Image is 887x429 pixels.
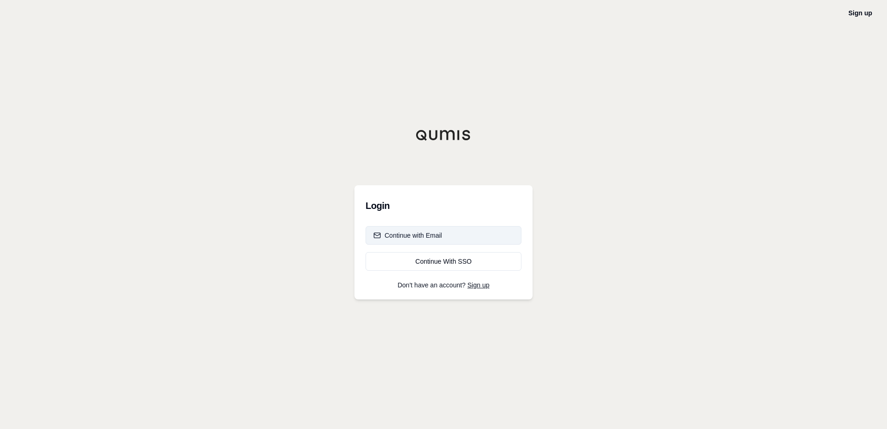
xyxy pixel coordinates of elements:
[848,9,872,17] a: Sign up
[366,252,521,271] a: Continue With SSO
[468,281,489,289] a: Sign up
[416,130,471,141] img: Qumis
[373,257,514,266] div: Continue With SSO
[366,196,521,215] h3: Login
[366,282,521,288] p: Don't have an account?
[366,226,521,245] button: Continue with Email
[373,231,442,240] div: Continue with Email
